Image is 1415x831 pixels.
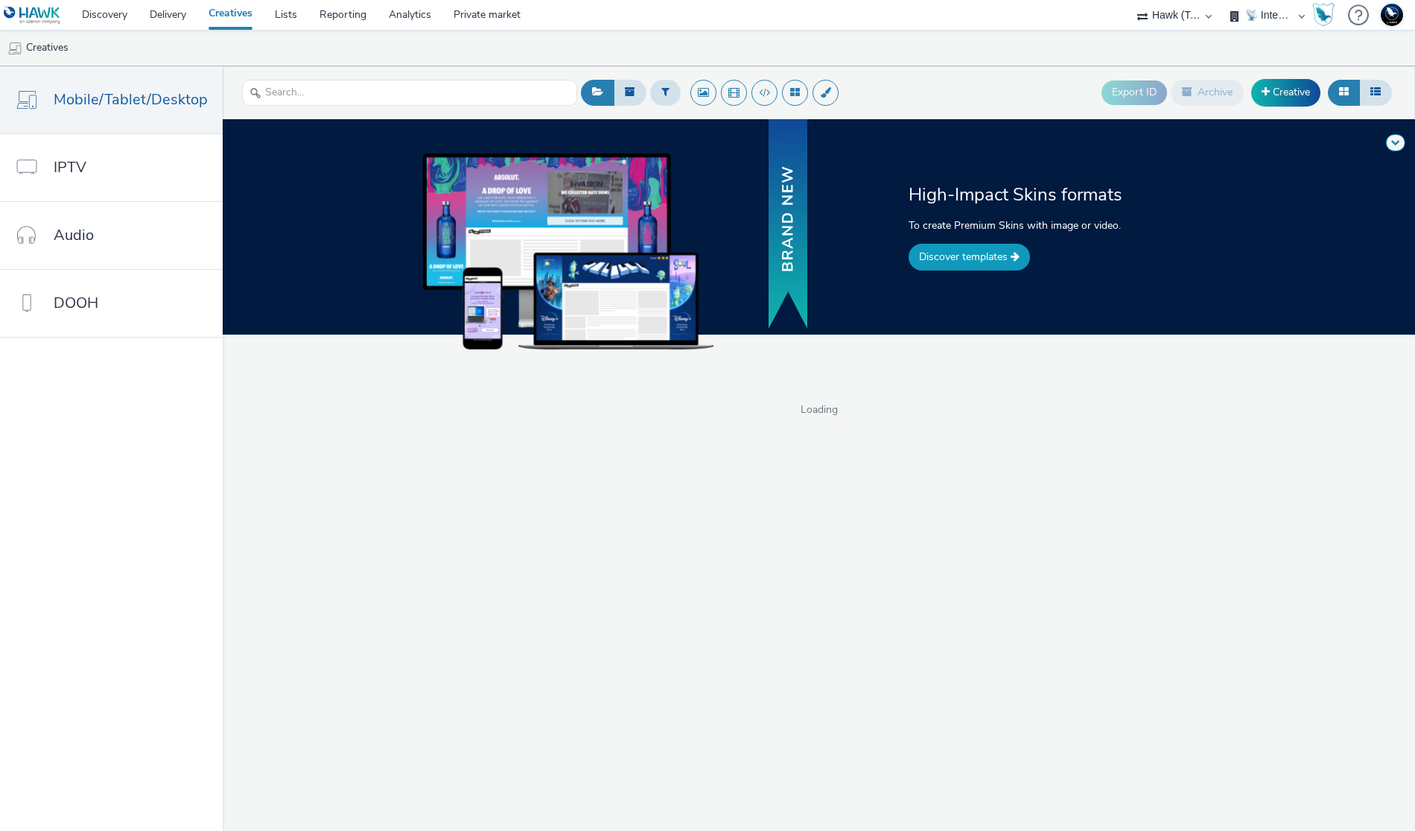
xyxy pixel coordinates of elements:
a: Creative [1251,79,1320,106]
img: banner with new text [766,117,810,332]
a: Hawk Academy [1312,3,1341,27]
span: Audio [54,224,94,246]
button: Grid [1328,80,1360,105]
span: Mobile/Tablet/Desktop [54,89,208,110]
h2: High-Impact Skins formats [909,183,1199,206]
img: Support Hawk [1381,4,1403,26]
img: undefined Logo [4,6,61,25]
img: example of skins on dekstop, tablet and mobile devices [423,154,713,349]
span: Loading [223,402,1415,417]
img: mobile [7,41,22,56]
span: IPTV [54,157,86,178]
button: Archive [1171,80,1244,105]
span: DOOH [54,292,98,314]
p: To create Premium Skins with image or video. [909,218,1199,233]
button: Export ID [1101,80,1167,104]
img: Hawk Academy [1312,3,1335,27]
button: Table [1359,80,1392,105]
a: Discover templates [909,244,1030,271]
input: Search... [242,80,577,106]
